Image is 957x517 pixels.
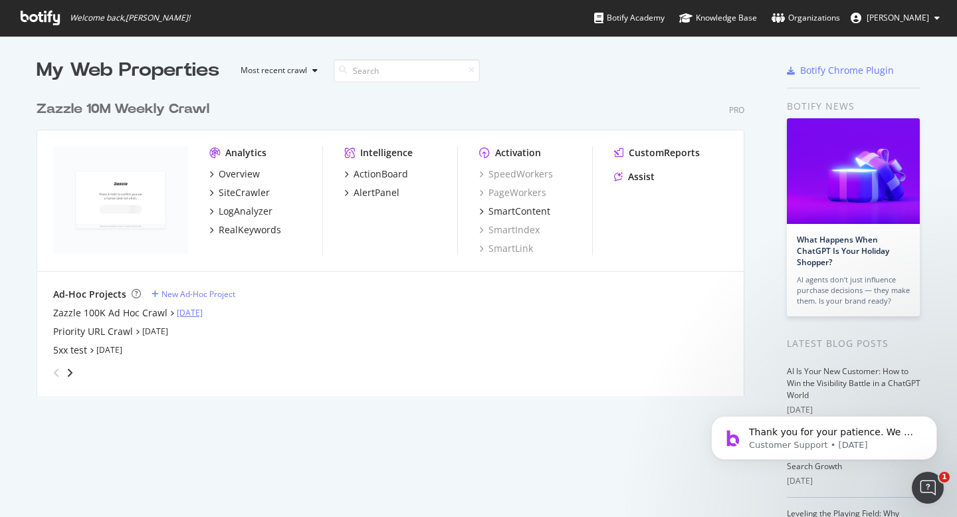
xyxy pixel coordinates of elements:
div: Botify news [787,99,920,114]
div: Botify Academy [594,11,665,25]
a: SiteCrawler [209,186,270,199]
a: SmartLink [479,242,533,255]
a: CustomReports [614,146,700,159]
iframe: Intercom live chat [912,472,944,504]
iframe: Intercom notifications message [691,388,957,481]
div: angle-left [48,362,65,383]
img: zazzle.com [53,146,188,254]
div: Knowledge Base [679,11,757,25]
div: Intelligence [360,146,413,159]
span: 1 [939,472,950,482]
div: Pro [729,104,744,116]
div: AI agents don’t just influence purchase decisions — they make them. Is your brand ready? [797,274,910,306]
div: My Web Properties [37,57,219,84]
a: [DATE] [177,307,203,318]
div: CustomReports [629,146,700,159]
a: PageWorkers [479,186,546,199]
span: Welcome back, [PERSON_NAME] ! [70,13,190,23]
div: Botify Chrome Plugin [800,64,894,77]
div: AlertPanel [354,186,399,199]
a: AlertPanel [344,186,399,199]
div: Most recent crawl [241,66,307,74]
a: What Happens When ChatGPT Is Your Holiday Shopper? [797,234,889,268]
div: New Ad-Hoc Project [161,288,235,300]
span: Colin Ma [867,12,929,23]
div: angle-right [65,366,74,379]
div: RealKeywords [219,223,281,237]
div: Organizations [772,11,840,25]
a: [DATE] [96,344,122,356]
a: LogAnalyzer [209,205,272,218]
div: Analytics [225,146,266,159]
a: Botify Chrome Plugin [787,64,894,77]
div: Overview [219,167,260,181]
a: Priority URL Crawl [53,325,133,338]
a: RealKeywords [209,223,281,237]
div: LogAnalyzer [219,205,272,218]
div: Zazzle 10M Weekly Crawl [37,100,209,119]
input: Search [334,59,480,82]
div: Latest Blog Posts [787,336,920,351]
button: [PERSON_NAME] [840,7,950,29]
a: Assist [614,170,655,183]
a: [DATE] [142,326,168,337]
a: SmartIndex [479,223,540,237]
a: New Ad-Hoc Project [152,288,235,300]
button: Most recent crawl [230,60,323,81]
a: Zazzle 10M Weekly Crawl [37,100,215,119]
div: Ad-Hoc Projects [53,288,126,301]
div: Assist [628,170,655,183]
div: Activation [495,146,541,159]
div: grid [37,84,755,396]
a: Overview [209,167,260,181]
a: Zazzle 100K Ad Hoc Crawl [53,306,167,320]
a: 5xx test [53,344,87,357]
a: SmartContent [479,205,550,218]
div: SmartContent [488,205,550,218]
a: ActionBoard [344,167,408,181]
div: ActionBoard [354,167,408,181]
a: SpeedWorkers [479,167,553,181]
div: SiteCrawler [219,186,270,199]
img: What Happens When ChatGPT Is Your Holiday Shopper? [787,118,920,224]
a: AI Is Your New Customer: How to Win the Visibility Battle in a ChatGPT World [787,365,920,401]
